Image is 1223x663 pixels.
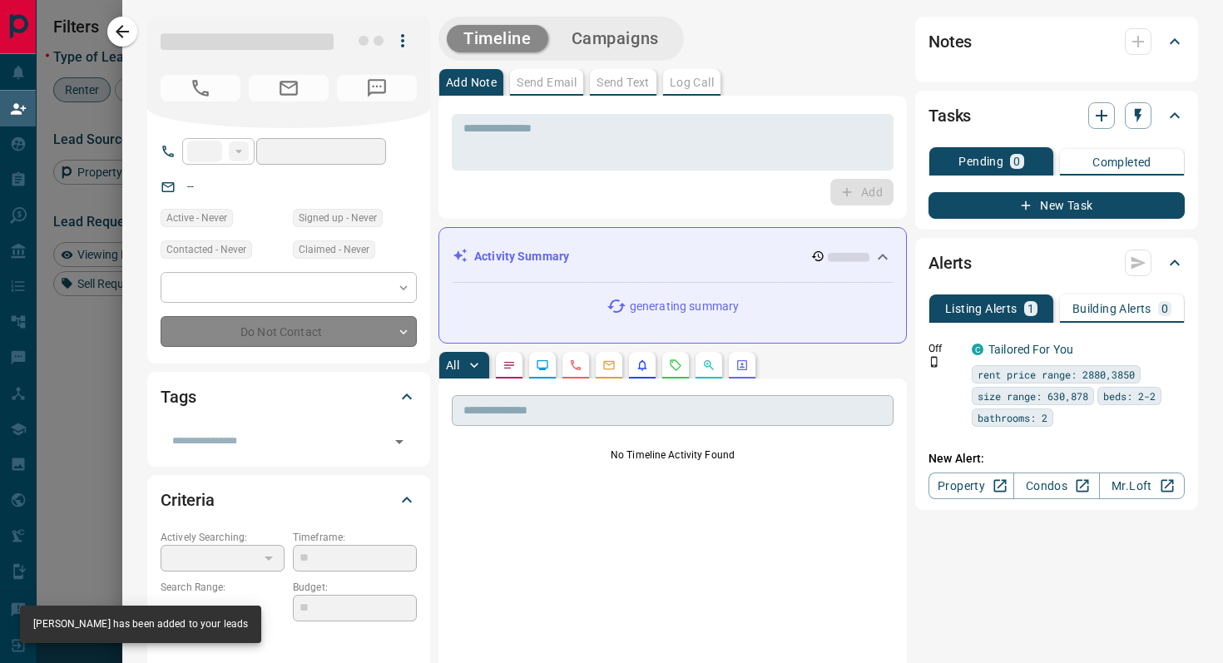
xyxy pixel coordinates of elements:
[928,341,962,356] p: Off
[161,580,285,595] p: Search Range:
[299,241,369,258] span: Claimed - Never
[447,25,548,52] button: Timeline
[669,359,682,372] svg: Requests
[161,631,417,646] p: Areas Searched:
[978,388,1088,404] span: size range: 630,878
[978,366,1135,383] span: rent price range: 2880,3850
[602,359,616,372] svg: Emails
[1092,156,1151,168] p: Completed
[166,241,246,258] span: Contacted - Never
[33,611,248,638] div: [PERSON_NAME] has been added to your leads
[452,448,894,463] p: No Timeline Activity Found
[453,241,893,272] div: Activity Summary
[928,96,1185,136] div: Tasks
[161,75,240,101] span: No Number
[161,316,417,347] div: Do Not Contact
[1013,156,1020,167] p: 0
[503,359,516,372] svg: Notes
[928,450,1185,468] p: New Alert:
[161,377,417,417] div: Tags
[958,156,1003,167] p: Pending
[249,75,329,101] span: No Email
[1161,303,1168,314] p: 0
[161,480,417,520] div: Criteria
[735,359,749,372] svg: Agent Actions
[988,343,1073,356] a: Tailored For You
[1027,303,1034,314] p: 1
[1099,473,1185,499] a: Mr.Loft
[978,409,1047,426] span: bathrooms: 2
[293,530,417,545] p: Timeframe:
[928,243,1185,283] div: Alerts
[446,77,497,88] p: Add Note
[945,303,1018,314] p: Listing Alerts
[299,210,377,226] span: Signed up - Never
[1013,473,1099,499] a: Condos
[702,359,715,372] svg: Opportunities
[1072,303,1151,314] p: Building Alerts
[928,102,971,129] h2: Tasks
[536,359,549,372] svg: Lead Browsing Activity
[928,28,972,55] h2: Notes
[636,359,649,372] svg: Listing Alerts
[187,180,194,193] a: --
[161,530,285,545] p: Actively Searching:
[928,22,1185,62] div: Notes
[928,250,972,276] h2: Alerts
[161,595,285,622] p: -- - --
[388,430,411,453] button: Open
[972,344,983,355] div: condos.ca
[161,487,215,513] h2: Criteria
[337,75,417,101] span: No Number
[1103,388,1156,404] span: beds: 2-2
[161,383,196,410] h2: Tags
[474,248,569,265] p: Activity Summary
[446,359,459,371] p: All
[928,473,1014,499] a: Property
[293,580,417,595] p: Budget:
[630,298,739,315] p: generating summary
[569,359,582,372] svg: Calls
[166,210,227,226] span: Active - Never
[928,192,1185,219] button: New Task
[555,25,676,52] button: Campaigns
[928,356,940,368] svg: Push Notification Only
